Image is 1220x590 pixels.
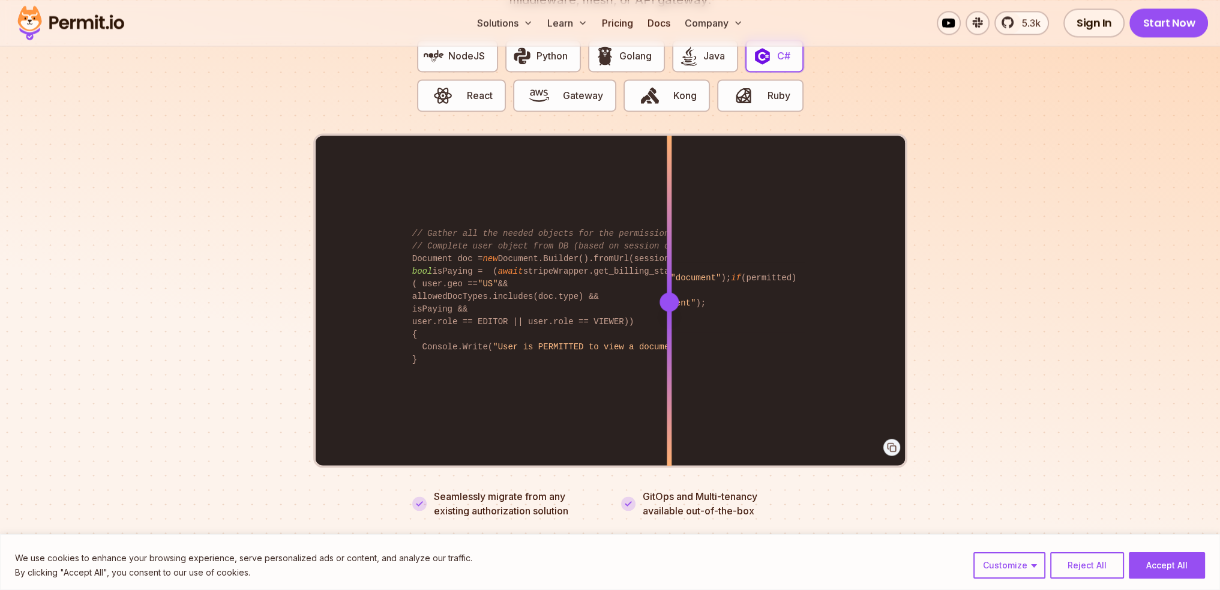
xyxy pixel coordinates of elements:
button: Customize [973,552,1045,579]
span: Ruby [768,88,790,103]
span: bool [412,266,433,276]
a: Start Now [1129,8,1208,37]
span: await [498,266,523,276]
img: Java [679,46,699,66]
span: new [482,254,497,263]
span: 5.3k [1015,16,1041,30]
p: By clicking "Accept All", you consent to our use of cookies. [15,565,472,580]
img: Python [512,46,532,66]
span: // Gather all the needed objects for the permission check [412,229,700,238]
a: 5.3k [994,11,1049,35]
span: Golang [619,49,652,63]
img: Gateway [529,85,549,106]
img: Permit logo [12,2,130,43]
span: Kong [673,88,697,103]
span: Python [536,49,568,63]
button: Solutions [472,11,538,35]
img: React [433,85,453,106]
code: User user = User.Builder.fromSession(session); Document doc = Document.Builder().fromUrl(session.... [404,218,816,376]
a: Pricing [597,11,638,35]
span: "document" [670,273,721,283]
span: "US" [478,279,498,289]
p: GitOps and Multi-tenancy available out-of-the-box [643,489,757,518]
span: Java [703,49,725,63]
button: Accept All [1129,552,1205,579]
button: Company [680,11,748,35]
span: if [731,273,741,283]
img: Kong [640,85,660,106]
img: Ruby [733,85,754,106]
span: // Complete user object from DB (based on session object, only 3 DB queries...) [412,241,811,251]
button: Learn [542,11,592,35]
a: Sign In [1063,8,1125,37]
img: C# [752,46,772,66]
span: C# [777,49,790,63]
button: Reject All [1050,552,1124,579]
p: Seamlessly migrate from any existing authorization solution [434,489,599,518]
span: Gateway [563,88,603,103]
a: Docs [643,11,675,35]
span: NodeJS [448,49,485,63]
img: Golang [595,46,615,66]
p: We use cookies to enhance your browsing experience, serve personalized ads or content, and analyz... [15,551,472,565]
span: React [467,88,493,103]
span: "User is PERMITTED to view a document" [493,342,684,352]
img: NodeJS [424,46,444,66]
